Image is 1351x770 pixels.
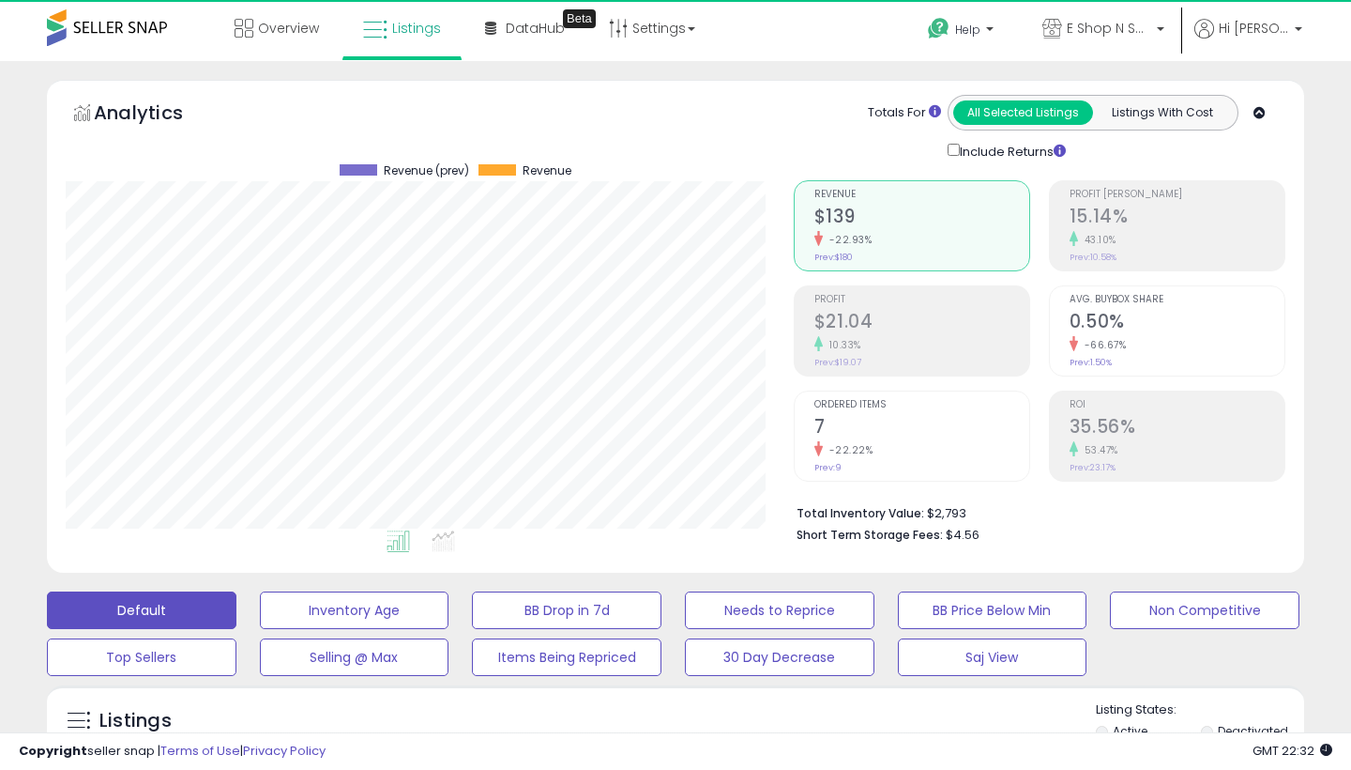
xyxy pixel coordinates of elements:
small: Prev: 23.17% [1070,462,1116,473]
small: 53.47% [1078,443,1118,457]
h5: Listings [99,708,172,734]
small: -22.22% [823,443,873,457]
div: Include Returns [934,140,1088,162]
a: Privacy Policy [243,742,326,760]
span: Revenue [523,164,571,177]
h2: 15.14% [1070,206,1284,231]
button: Inventory Age [260,592,449,629]
small: -66.67% [1078,338,1127,352]
small: Prev: 1.50% [1070,357,1112,368]
small: 43.10% [1078,233,1116,247]
small: 10.33% [823,338,861,352]
i: Get Help [927,17,950,40]
button: Listings With Cost [1092,100,1232,125]
span: Overview [258,19,319,38]
a: Hi [PERSON_NAME] [1194,19,1302,61]
p: Listing States: [1096,701,1305,719]
h5: Analytics [94,100,220,131]
button: BB Drop in 7d [472,592,661,629]
span: Revenue [814,190,1029,200]
span: E Shop N Save [1067,19,1151,38]
h2: 0.50% [1070,311,1284,336]
span: Listings [392,19,441,38]
button: Items Being Repriced [472,639,661,676]
span: DataHub [506,19,565,38]
button: Top Sellers [47,639,236,676]
small: Prev: $180 [814,252,853,263]
h2: 35.56% [1070,416,1284,441]
button: Non Competitive [1110,592,1299,629]
small: Prev: $19.07 [814,357,861,368]
span: Revenue (prev) [384,164,469,177]
h2: $139 [814,206,1029,231]
span: Avg. Buybox Share [1070,295,1284,305]
span: Profit [814,295,1029,305]
button: 30 Day Decrease [685,639,874,676]
b: Total Inventory Value: [797,505,924,521]
span: Help [955,22,980,38]
button: Saj View [898,639,1087,676]
span: ROI [1070,400,1284,410]
span: $4.56 [946,526,979,544]
small: Prev: 10.58% [1070,252,1116,263]
span: 2025-09-17 22:32 GMT [1252,742,1332,760]
div: seller snap | | [19,743,326,761]
a: Help [913,3,1012,61]
h2: 7 [814,416,1029,441]
small: Prev: 9 [814,462,842,473]
li: $2,793 [797,500,1271,523]
button: BB Price Below Min [898,592,1087,629]
b: Short Term Storage Fees: [797,527,943,543]
button: Selling @ Max [260,639,449,676]
a: Terms of Use [160,742,240,760]
div: Totals For [868,104,941,122]
strong: Copyright [19,742,87,760]
span: Ordered Items [814,400,1029,410]
div: Tooltip anchor [563,9,596,28]
button: Default [47,592,236,629]
span: Hi [PERSON_NAME] [1219,19,1289,38]
button: Needs to Reprice [685,592,874,629]
small: -22.93% [823,233,873,247]
button: All Selected Listings [953,100,1093,125]
h2: $21.04 [814,311,1029,336]
span: Profit [PERSON_NAME] [1070,190,1284,200]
